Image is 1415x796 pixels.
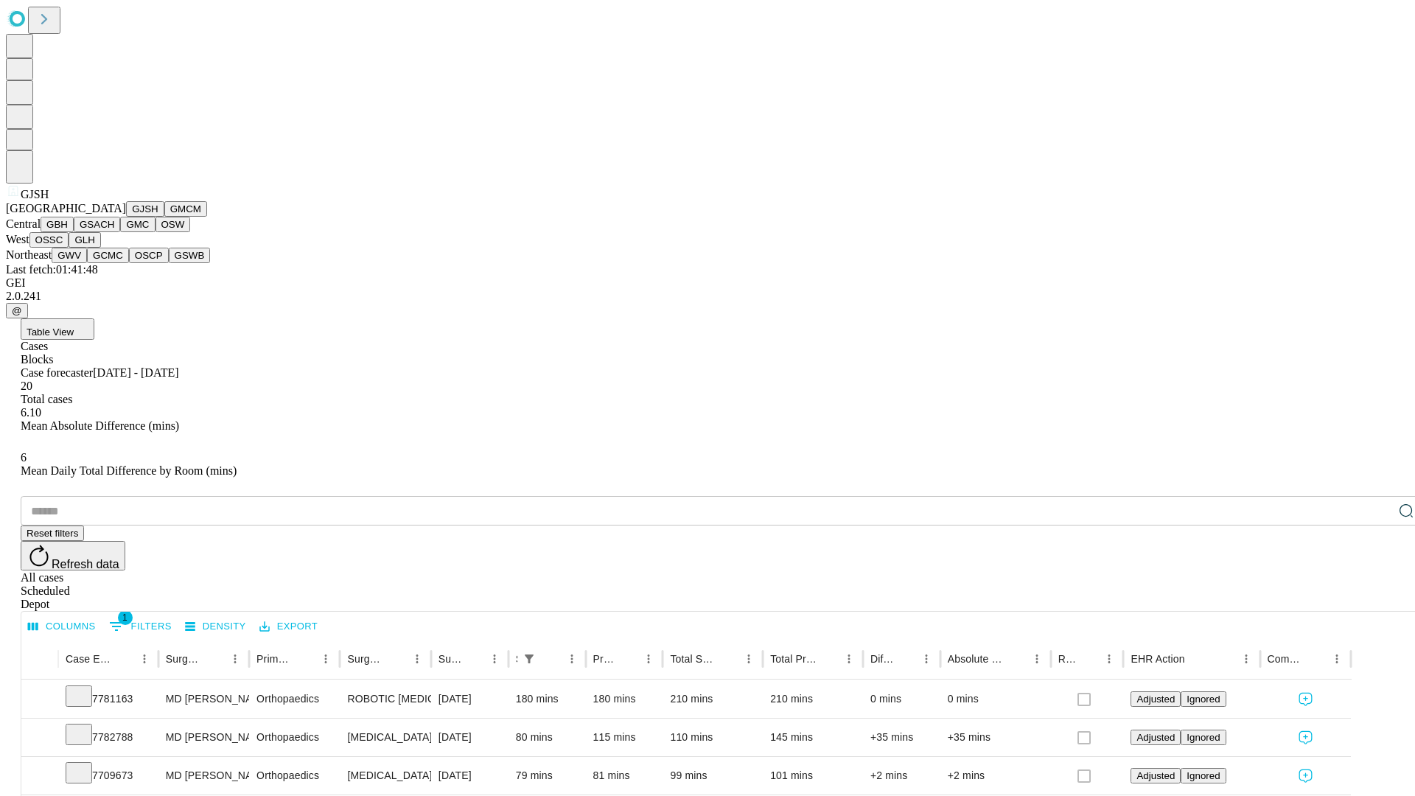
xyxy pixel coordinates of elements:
[1131,730,1181,745] button: Adjusted
[166,719,242,756] div: MD [PERSON_NAME] [PERSON_NAME] Md
[347,757,423,795] div: [MEDICAL_DATA] WITH [MEDICAL_DATA] REPAIR
[347,680,423,718] div: ROBOTIC [MEDICAL_DATA] KNEE TOTAL
[66,719,151,756] div: 7782788
[541,649,562,669] button: Sort
[69,232,100,248] button: GLH
[21,380,32,392] span: 20
[1181,768,1226,783] button: Ignored
[181,615,250,638] button: Density
[21,188,49,200] span: GJSH
[1306,649,1327,669] button: Sort
[516,653,517,665] div: Scheduled In Room Duration
[27,327,74,338] span: Table View
[93,366,178,379] span: [DATE] - [DATE]
[134,649,155,669] button: Menu
[1187,770,1220,781] span: Ignored
[21,464,237,477] span: Mean Daily Total Difference by Room (mins)
[484,649,505,669] button: Menu
[1136,770,1175,781] span: Adjusted
[66,680,151,718] div: 7781163
[948,653,1005,665] div: Absolute Difference
[1187,649,1207,669] button: Sort
[126,201,164,217] button: GJSH
[6,276,1409,290] div: GEI
[770,757,856,795] div: 101 mins
[129,248,169,263] button: OSCP
[66,653,112,665] div: Case Epic Id
[562,649,582,669] button: Menu
[593,680,656,718] div: 180 mins
[256,719,332,756] div: Orthopaedics
[593,719,656,756] div: 115 mins
[839,649,859,669] button: Menu
[256,653,293,665] div: Primary Service
[1078,649,1099,669] button: Sort
[718,649,738,669] button: Sort
[156,217,191,232] button: OSW
[1131,653,1184,665] div: EHR Action
[1027,649,1047,669] button: Menu
[1268,653,1304,665] div: Comments
[519,649,539,669] button: Show filters
[670,719,755,756] div: 110 mins
[166,653,203,665] div: Surgeon Name
[670,757,755,795] div: 99 mins
[6,303,28,318] button: @
[66,757,151,795] div: 7709673
[618,649,638,669] button: Sort
[256,680,332,718] div: Orthopaedics
[386,649,407,669] button: Sort
[6,290,1409,303] div: 2.0.241
[347,719,423,756] div: [MEDICAL_DATA] [MEDICAL_DATA]
[29,764,51,789] button: Expand
[74,217,120,232] button: GSACH
[1136,694,1175,705] span: Adjusted
[1131,768,1181,783] button: Adjusted
[52,248,87,263] button: GWV
[916,649,937,669] button: Menu
[29,687,51,713] button: Expand
[1131,691,1181,707] button: Adjusted
[6,217,41,230] span: Central
[593,757,656,795] div: 81 mins
[870,680,933,718] div: 0 mins
[21,541,125,570] button: Refresh data
[593,653,617,665] div: Predicted In Room Duration
[670,680,755,718] div: 210 mins
[870,719,933,756] div: +35 mins
[738,649,759,669] button: Menu
[204,649,225,669] button: Sort
[870,757,933,795] div: +2 mins
[52,558,119,570] span: Refresh data
[169,248,211,263] button: GSWB
[29,725,51,751] button: Expand
[1099,649,1119,669] button: Menu
[21,451,27,464] span: 6
[895,649,916,669] button: Sort
[638,649,659,669] button: Menu
[439,757,501,795] div: [DATE]
[6,248,52,261] span: Northeast
[948,680,1044,718] div: 0 mins
[12,305,22,316] span: @
[120,217,155,232] button: GMC
[1187,732,1220,743] span: Ignored
[516,719,579,756] div: 80 mins
[1187,694,1220,705] span: Ignored
[21,393,72,405] span: Total cases
[770,653,817,665] div: Total Predicted Duration
[225,649,245,669] button: Menu
[670,653,716,665] div: Total Scheduled Duration
[6,263,98,276] span: Last fetch: 01:41:48
[516,757,579,795] div: 79 mins
[118,610,133,625] span: 1
[516,680,579,718] div: 180 mins
[87,248,129,263] button: GCMC
[439,653,462,665] div: Surgery Date
[347,653,384,665] div: Surgery Name
[1236,649,1257,669] button: Menu
[295,649,315,669] button: Sort
[315,649,336,669] button: Menu
[818,649,839,669] button: Sort
[21,419,179,432] span: Mean Absolute Difference (mins)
